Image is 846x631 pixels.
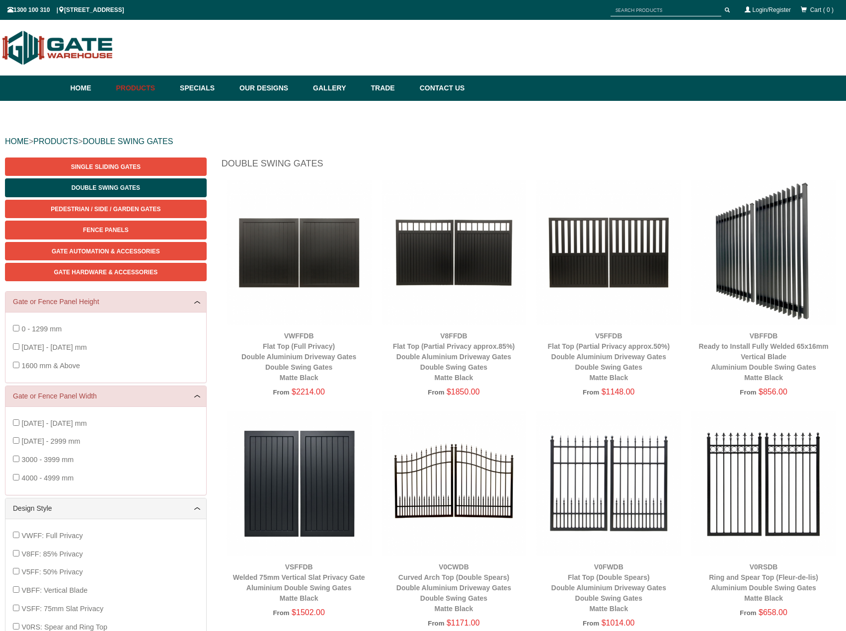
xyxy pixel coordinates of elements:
a: Login/Register [753,6,791,13]
a: V8FFDBFlat Top (Partial Privacy approx.85%)Double Aluminium Driveway GatesDouble Swing GatesMatte... [393,332,515,382]
a: Double Swing Gates [5,178,207,197]
a: V0RSDBRing and Spear Top (Fleur-de-lis)Aluminium Double Swing GatesMatte Black [709,563,818,602]
span: V8FF: 85% Privacy [21,550,82,558]
a: VWFFDBFlat Top (Full Privacy)Double Aluminium Driveway GatesDouble Swing GatesMatte Black [241,332,356,382]
span: From [583,620,599,627]
span: 3000 - 3999 mm [21,456,74,464]
span: Gate Automation & Accessories [52,248,160,255]
span: From [428,389,444,396]
a: Gate Hardware & Accessories [5,263,207,281]
a: Our Designs [234,76,308,101]
input: SEARCH PRODUCTS [611,4,721,16]
a: PRODUCTS [33,137,78,146]
span: V0RS: Spear and Ring Top [21,623,107,631]
span: VBFF: Vertical Blade [21,586,87,594]
a: V0FWDBFlat Top (Double Spears)Double Aluminium Driveway GatesDouble Swing GatesMatte Black [551,563,666,613]
img: VSFFDB - Welded 75mm Vertical Slat Privacy Gate - Aluminium Double Swing Gates - Matte Black - Ga... [227,411,372,556]
a: Contact Us [415,76,465,101]
span: Fence Panels [83,227,129,234]
span: $2214.00 [292,388,325,396]
span: Double Swing Gates [72,184,140,191]
span: V5FF: 50% Privacy [21,568,82,576]
span: $1502.00 [292,608,325,617]
span: $1148.00 [602,388,635,396]
span: From [740,389,756,396]
a: Single Sliding Gates [5,158,207,176]
span: 1300 100 310 | [STREET_ADDRESS] [7,6,124,13]
span: $658.00 [759,608,787,617]
span: From [273,389,289,396]
img: V0FWDB - Flat Top (Double Spears) - Double Aluminium Driveway Gates - Double Swing Gates - Matte ... [536,411,681,556]
span: $1014.00 [602,619,635,627]
a: VSFFDBWelded 75mm Vertical Slat Privacy GateAluminium Double Swing GatesMatte Black [233,563,365,602]
span: [DATE] - 2999 mm [21,437,80,445]
a: Specials [175,76,234,101]
a: Fence Panels [5,221,207,239]
img: VWFFDB - Flat Top (Full Privacy) - Double Aluminium Driveway Gates - Double Swing Gates - Matte B... [227,180,372,325]
img: V0CWDB - Curved Arch Top (Double Spears) - Double Aluminium Driveway Gates - Double Swing Gates -... [382,411,527,556]
span: 1600 mm & Above [21,362,80,370]
img: V5FFDB - Flat Top (Partial Privacy approx.50%) - Double Aluminium Driveway Gates - Double Swing G... [536,180,681,325]
a: Trade [366,76,414,101]
a: Gate or Fence Panel Height [13,297,199,307]
a: Design Style [13,503,199,514]
span: $1850.00 [447,388,480,396]
span: From [583,389,599,396]
a: V5FFDBFlat Top (Partial Privacy approx.50%)Double Aluminium Driveway GatesDouble Swing GatesMatte... [547,332,670,382]
a: HOME [5,137,29,146]
div: > > [5,126,841,158]
span: Cart ( 0 ) [810,6,834,13]
a: Pedestrian / Side / Garden Gates [5,200,207,218]
span: [DATE] - [DATE] mm [21,419,86,427]
span: From [428,620,444,627]
span: $856.00 [759,388,787,396]
a: V0CWDBCurved Arch Top (Double Spears)Double Aluminium Driveway GatesDouble Swing GatesMatte Black [396,563,511,613]
span: Single Sliding Gates [71,163,141,170]
a: Products [111,76,175,101]
img: V0RSDB - Ring and Spear Top (Fleur-de-lis) - Aluminium Double Swing Gates - Matte Black - Gate Wa... [691,411,836,556]
span: From [273,609,289,617]
a: Home [71,76,111,101]
a: Gate Automation & Accessories [5,242,207,260]
span: VWFF: Full Privacy [21,532,82,540]
img: VBFFDB - Ready to Install Fully Welded 65x16mm Vertical Blade - Aluminium Double Swing Gates - Ma... [691,180,836,325]
span: 0 - 1299 mm [21,325,62,333]
h1: Double Swing Gates [222,158,841,175]
a: DOUBLE SWING GATES [82,137,173,146]
span: 4000 - 4999 mm [21,474,74,482]
span: From [740,609,756,617]
a: Gate or Fence Panel Width [13,391,199,401]
span: Pedestrian / Side / Garden Gates [51,206,160,213]
span: [DATE] - [DATE] mm [21,343,86,351]
span: VSFF: 75mm Slat Privacy [21,605,103,613]
a: VBFFDBReady to Install Fully Welded 65x16mm Vertical BladeAluminium Double Swing GatesMatte Black [699,332,829,382]
span: Gate Hardware & Accessories [54,269,158,276]
span: $1171.00 [447,619,480,627]
a: Gallery [308,76,366,101]
img: V8FFDB - Flat Top (Partial Privacy approx.85%) - Double Aluminium Driveway Gates - Double Swing G... [382,180,527,325]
